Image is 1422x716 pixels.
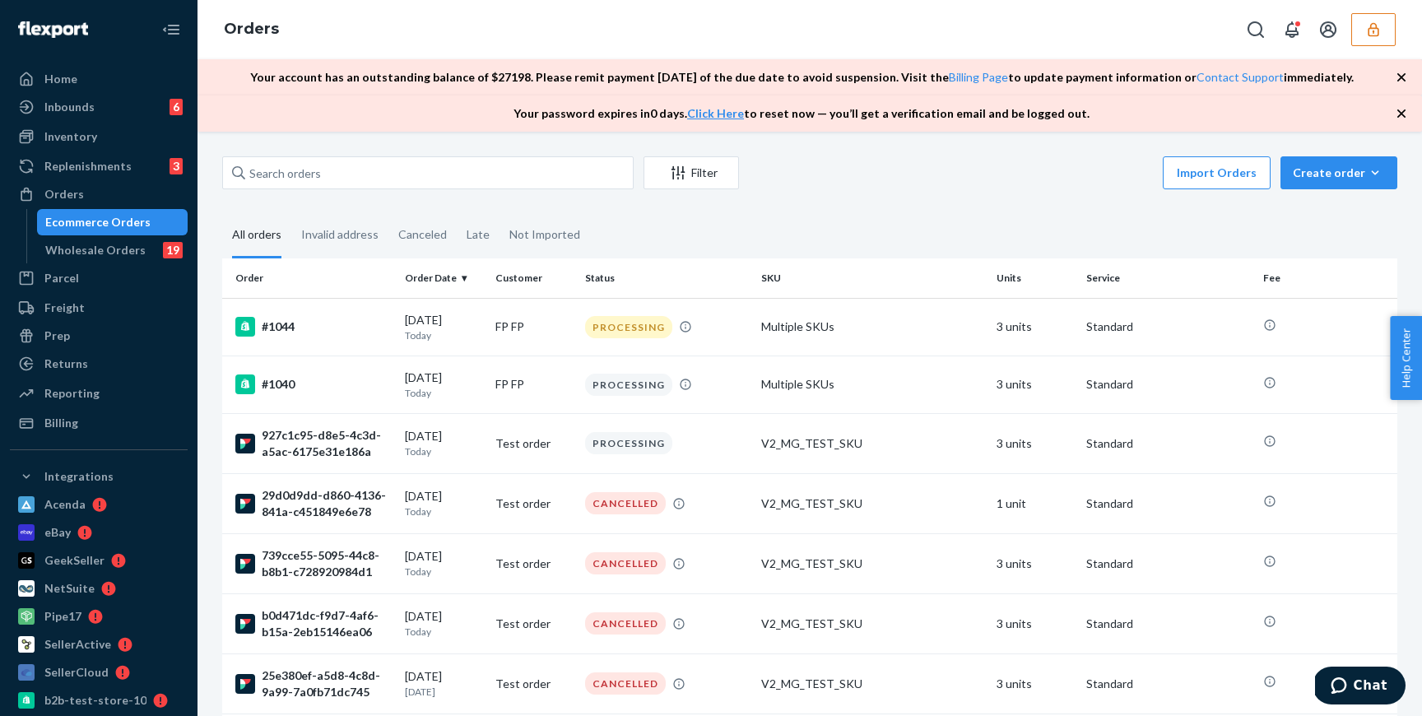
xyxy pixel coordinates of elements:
div: Billing [44,415,78,431]
td: 3 units [990,356,1080,413]
a: Freight [10,295,188,321]
p: Standard [1086,435,1249,452]
a: SellerActive [10,631,188,658]
a: eBay [10,519,188,546]
a: b2b-test-store-10 [10,687,188,714]
td: Test order [489,593,579,653]
a: Wholesale Orders19 [37,237,188,263]
div: 6 [170,99,183,115]
div: Prep [44,328,70,344]
td: Test order [489,533,579,593]
div: Parcel [44,270,79,286]
button: Help Center [1390,316,1422,400]
td: Test order [489,473,579,533]
iframe: Opens a widget where you can chat to one of our agents [1315,667,1406,708]
p: Today [405,565,481,579]
div: PROCESSING [585,374,672,396]
a: Acenda [10,491,188,518]
button: Filter [644,156,739,189]
td: Test order [489,653,579,714]
div: Wholesale Orders [45,242,146,258]
p: Standard [1086,376,1249,393]
a: Inbounds6 [10,94,188,120]
div: Customer [495,271,572,285]
div: Filter [644,165,738,181]
td: 1 unit [990,473,1080,533]
div: 927c1c95-d8e5-4c3d-a5ac-6175e31e186a [235,427,392,460]
div: Ecommerce Orders [45,214,151,230]
div: 25e380ef-a5d8-4c8d-9a99-7a0fb71dc745 [235,667,392,700]
div: CANCELLED [585,672,666,695]
th: Status [579,258,755,298]
a: Replenishments3 [10,153,188,179]
td: FP FP [489,356,579,413]
a: SellerCloud [10,659,188,686]
td: 3 units [990,593,1080,653]
div: Not Imported [509,213,580,256]
div: PROCESSING [585,432,672,454]
img: Flexport logo [18,21,88,38]
div: Inbounds [44,99,95,115]
div: Orders [44,186,84,202]
div: Acenda [44,496,86,513]
a: Orders [10,181,188,207]
div: GeekSeller [44,552,105,569]
button: Close Navigation [155,13,188,46]
th: Fee [1257,258,1397,298]
div: V2_MG_TEST_SKU [761,616,983,632]
a: Billing [10,410,188,436]
td: 3 units [990,413,1080,473]
td: FP FP [489,298,579,356]
div: Integrations [44,468,114,485]
div: Inventory [44,128,97,145]
div: PROCESSING [585,316,672,338]
div: 3 [170,158,183,174]
div: Reporting [44,385,100,402]
button: Open Search Box [1239,13,1272,46]
div: eBay [44,524,71,541]
a: Pipe17 [10,603,188,630]
div: V2_MG_TEST_SKU [761,676,983,692]
a: Inventory [10,123,188,150]
p: Today [405,504,481,518]
p: Your password expires in 0 days . to reset now — you’ll get a verification email and be logged out. [513,105,1090,122]
div: V2_MG_TEST_SKU [761,495,983,512]
a: Reporting [10,380,188,407]
a: Home [10,66,188,92]
div: [DATE] [405,668,481,699]
th: Units [990,258,1080,298]
th: Order [222,258,398,298]
a: Click Here [687,106,744,120]
th: SKU [755,258,990,298]
button: Import Orders [1163,156,1271,189]
div: All orders [232,213,281,258]
div: #1044 [235,317,392,337]
p: Today [405,625,481,639]
a: Contact Support [1197,70,1284,84]
div: [DATE] [405,608,481,639]
div: [DATE] [405,370,481,400]
td: 3 units [990,298,1080,356]
p: Today [405,444,481,458]
div: Replenishments [44,158,132,174]
td: 3 units [990,653,1080,714]
div: #1040 [235,374,392,394]
ol: breadcrumbs [211,6,292,53]
div: NetSuite [44,580,95,597]
div: Late [467,213,490,256]
div: Returns [44,356,88,372]
div: SellerCloud [44,664,109,681]
a: Parcel [10,265,188,291]
div: 29d0d9dd-d860-4136-841a-c451849e6e78 [235,487,392,520]
p: Standard [1086,616,1249,632]
div: V2_MG_TEST_SKU [761,556,983,572]
div: b2b-test-store-10 [44,692,146,709]
a: NetSuite [10,575,188,602]
td: Multiple SKUs [755,356,990,413]
div: b0d471dc-f9d7-4af6-b15a-2eb15146ea06 [235,607,392,640]
a: Billing Page [949,70,1008,84]
button: Create order [1280,156,1397,189]
div: 19 [163,242,183,258]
